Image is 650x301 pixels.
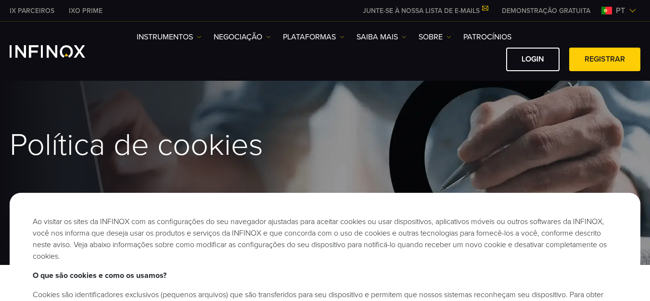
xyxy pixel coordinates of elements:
p: O que são cookies e como os usamos? [33,270,617,281]
a: JUNTE-SE À NOSSA LISTA DE E-MAILS [356,7,495,15]
a: Login [506,48,560,71]
a: NEGOCIAÇÃO [214,31,271,43]
span: pt [612,5,629,16]
a: INFINOX [2,6,62,16]
a: SOBRE [419,31,451,43]
a: Instrumentos [137,31,202,43]
a: Patrocínios [463,31,511,43]
h1: Política de cookies [10,129,640,162]
a: INFINOX [62,6,110,16]
a: INFINOX Logo [10,45,108,58]
a: INFINOX MENU [495,6,598,16]
a: PLATAFORMAS [283,31,344,43]
p: Ao visitar os sites da INFINOX com as configurações do seu navegador ajustadas para aceitar cooki... [33,216,617,262]
a: Registrar [569,48,640,71]
a: Saiba mais [357,31,407,43]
